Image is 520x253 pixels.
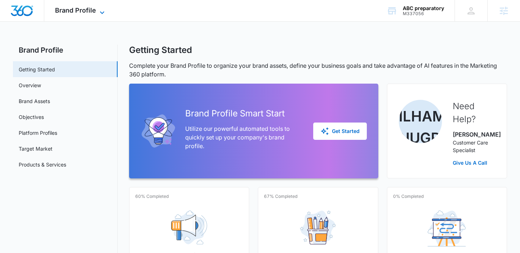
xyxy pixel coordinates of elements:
a: Overview [19,81,41,89]
p: 0% Completed [393,193,424,200]
a: Platform Profiles [19,129,57,137]
button: Get Started [313,123,367,140]
a: Give Us A Call [453,159,495,167]
a: Objectives [19,113,44,121]
div: account id [403,11,444,16]
p: Utilize our powerful automated tools to quickly set up your company's brand profile. [185,124,301,150]
div: account name [403,5,444,11]
div: Keywords by Traffic [79,43,121,47]
a: Target Market [19,145,53,152]
p: Complete your Brand Profile to organize your brand assets, define your business goals and take ad... [129,61,507,79]
div: Domain Overview [27,43,64,47]
a: Getting Started [19,66,55,73]
img: website_grey.svg [12,19,17,25]
p: [PERSON_NAME] [453,130,495,139]
img: tab_keywords_by_traffic_grey.svg [72,42,77,48]
a: Products & Services [19,161,66,168]
div: Domain: [DOMAIN_NAME] [19,19,79,25]
h2: Brand Profile [13,45,118,56]
div: Get Started [320,127,360,136]
p: Customer Care Specialist [453,139,495,154]
p: 60% Completed [135,193,169,200]
img: logo_orange.svg [12,12,17,17]
p: 67% Completed [264,193,297,200]
img: Ilham Nugroho [399,100,442,143]
span: Brand Profile [55,6,96,14]
img: tab_domain_overview_orange.svg [19,42,25,48]
h2: Brand Profile Smart Start [185,107,301,120]
a: Brand Assets [19,97,50,105]
h1: Getting Started [129,45,192,56]
div: v 4.0.25 [20,12,35,17]
h2: Need Help? [453,100,495,126]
